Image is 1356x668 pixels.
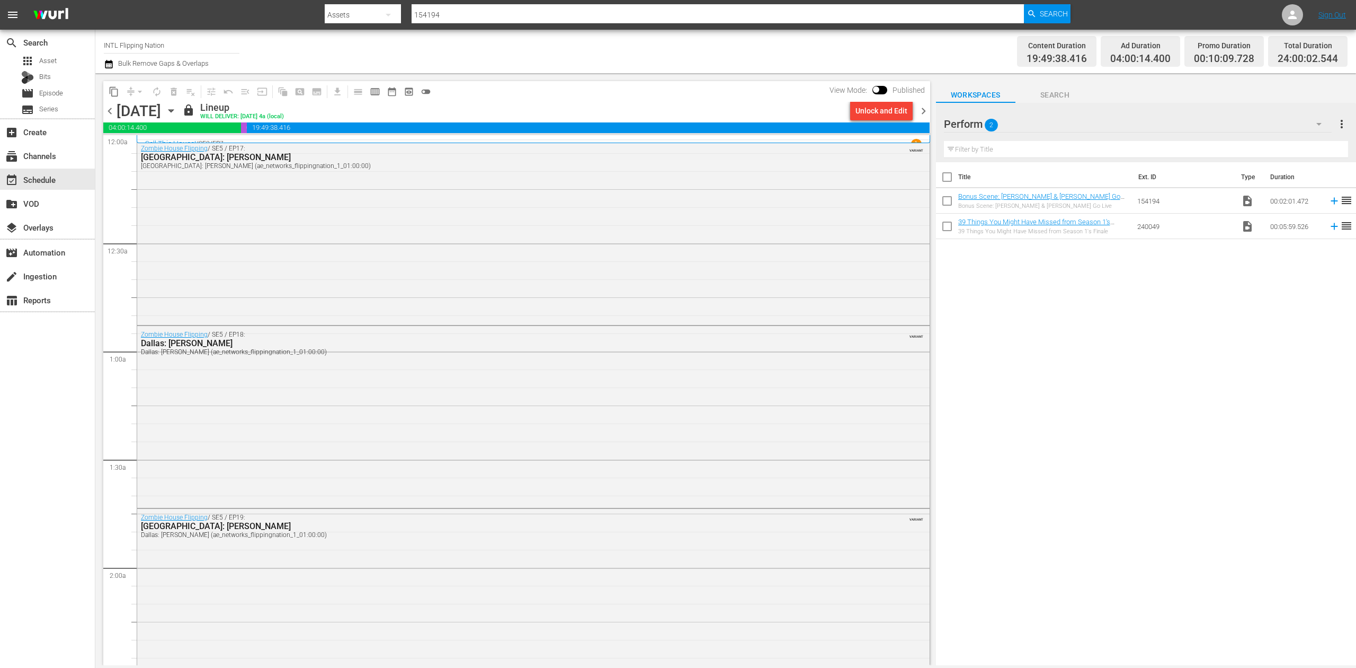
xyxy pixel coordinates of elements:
[914,140,918,147] p: 1
[165,83,182,100] span: Select an event to delete
[1335,118,1348,130] span: more_vert
[103,104,117,118] span: chevron_left
[141,348,866,356] div: Dallas: [PERSON_NAME] (ae_networks_flippingnation_1_01:00:00)
[325,81,346,102] span: Download as CSV
[1024,4,1070,23] button: Search
[1027,38,1087,53] div: Content Duration
[370,86,380,97] span: calendar_view_week_outlined
[145,139,196,148] a: Sell This House!
[1235,162,1264,192] th: Type
[383,83,400,100] span: Month Calendar View
[417,83,434,100] span: 24 hours Lineup View is OFF
[122,83,148,100] span: Remove Gaps & Overlaps
[1133,214,1236,239] td: 240049
[199,81,220,102] span: Customize Events
[103,122,241,133] span: 04:00:14.400
[1264,162,1327,192] th: Duration
[237,83,254,100] span: Fill episodes with ad slates
[1110,38,1171,53] div: Ad Duration
[5,270,18,283] span: Ingestion
[141,531,866,539] div: Dallas: [PERSON_NAME] (ae_networks_flippingnation_1_01:00:00)
[5,198,18,210] span: VOD
[21,103,34,116] span: Series
[909,513,923,521] span: VARIANT
[199,140,212,147] p: SE2 /
[220,83,237,100] span: Revert to Primary Episode
[1133,188,1236,214] td: 154194
[1194,38,1254,53] div: Promo Duration
[824,86,872,94] span: View Mode:
[855,101,907,120] div: Unlock and Edit
[1194,53,1254,65] span: 00:10:09.728
[909,144,923,152] span: VARIANT
[271,81,291,102] span: Refresh All Search Blocks
[958,162,1132,192] th: Title
[196,140,199,147] p: /
[944,109,1332,139] div: Perform
[212,140,224,147] p: EP7
[1241,220,1254,233] span: Video
[367,83,383,100] span: Week Calendar View
[1318,11,1346,19] a: Sign Out
[25,3,76,28] img: ans4CAIJ8jUAAAAAAAAAAAAAAAAAAAAAAAAgQb4GAAAAAAAAAAAAAAAAAAAAAAAAJMjXAAAAAAAAAAAAAAAAAAAAAAAAgAT5G...
[117,59,209,67] span: Bulk Remove Gaps & Overlaps
[141,331,208,338] a: Zombie House Flipping
[1015,89,1095,102] span: Search
[1340,194,1353,207] span: reorder
[5,294,18,307] span: Reports
[1040,4,1068,23] span: Search
[247,122,930,133] span: 19:49:38.416
[1328,221,1340,232] svg: Add to Schedule
[200,102,284,113] div: Lineup
[148,83,165,100] span: Loop Content
[1340,219,1353,232] span: reorder
[117,102,161,120] div: [DATE]
[6,8,19,21] span: menu
[39,56,57,66] span: Asset
[5,247,18,259] span: Automation
[291,83,308,100] span: Create Search Block
[5,126,18,139] span: Create
[5,174,18,187] span: event_available
[1266,214,1324,239] td: 00:05:59.526
[141,514,866,539] div: / SE5 / EP19:
[917,104,930,118] span: chevron_right
[39,104,58,115] span: Series
[387,86,397,97] span: date_range_outlined
[141,521,866,531] div: [GEOGRAPHIC_DATA]: [PERSON_NAME]
[958,192,1125,208] a: Bonus Scene: [PERSON_NAME] & [PERSON_NAME] Go Live
[5,37,18,49] span: search
[21,55,34,67] span: Asset
[141,162,866,170] div: [GEOGRAPHIC_DATA]: [PERSON_NAME] (ae_networks_flippingnation_1_01:00:00)
[21,71,34,84] div: Bits
[936,89,1015,102] span: Workspaces
[141,338,866,348] div: Dallas: [PERSON_NAME]
[400,83,417,100] span: View Backup
[1278,38,1338,53] div: Total Duration
[308,83,325,100] span: Create Series Block
[39,88,63,99] span: Episode
[141,514,208,521] a: Zombie House Flipping
[241,122,247,133] span: 00:10:09.728
[39,72,51,82] span: Bits
[958,218,1114,234] a: 39 Things You Might Have Missed from Season 1's Finale
[872,86,880,93] span: Toggle to switch from Published to Draft view.
[1241,195,1254,207] span: Video
[254,83,271,100] span: Update Metadata from Key Asset
[109,86,119,97] span: content_copy
[141,331,866,356] div: / SE5 / EP18:
[141,152,866,162] div: [GEOGRAPHIC_DATA]: [PERSON_NAME]
[1266,188,1324,214] td: 00:02:01.472
[958,203,1129,209] div: Bonus Scene: [PERSON_NAME] & [PERSON_NAME] Go Live
[141,145,866,170] div: / SE5 / EP17:
[5,150,18,163] span: Channels
[887,86,930,94] span: Published
[182,83,199,100] span: Clear Lineup
[909,330,923,338] span: VARIANT
[1335,111,1348,137] button: more_vert
[346,81,367,102] span: Day Calendar View
[1110,53,1171,65] span: 04:00:14.400
[1328,195,1340,207] svg: Add to Schedule
[421,86,431,97] span: toggle_off
[141,145,208,152] a: Zombie House Flipping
